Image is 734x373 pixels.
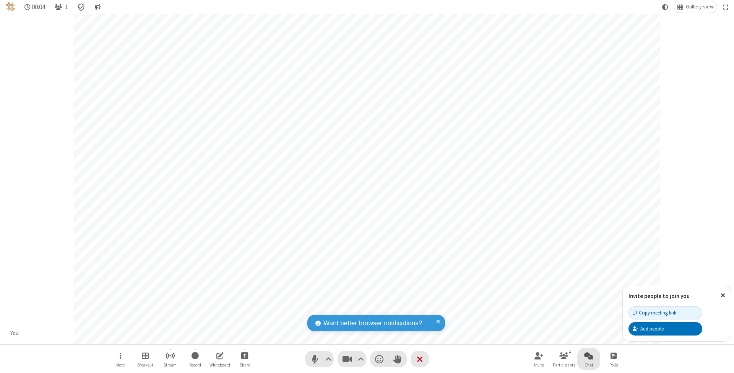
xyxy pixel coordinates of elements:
button: Start streaming [159,348,182,370]
button: Open poll [602,348,625,370]
span: Participants [553,363,575,367]
span: More [116,363,125,367]
button: Change layout [674,1,717,13]
span: Breakout [137,363,153,367]
span: 00:04 [32,3,45,11]
button: Start sharing [233,348,256,370]
div: Meeting details Encryption enabled [74,1,89,13]
span: Record [189,363,201,367]
button: Fullscreen [720,1,731,13]
button: Copy meeting link [628,306,702,319]
button: Using system theme [659,1,671,13]
button: Close popover [715,286,731,305]
button: Open participant list [552,348,575,370]
span: Whiteboard [209,363,230,367]
button: Raise hand [388,351,407,367]
button: Mute (⌘+Shift+A) [305,351,334,367]
button: Open shared whiteboard [208,348,231,370]
span: Share [240,363,250,367]
span: Stream [164,363,177,367]
button: Audio settings [323,351,334,367]
span: Want better browser notifications? [323,318,422,328]
span: Polls [609,363,618,367]
div: Timer [21,1,49,13]
div: Copy meeting link [633,309,676,316]
button: End or leave meeting [411,351,429,367]
button: Conversation [91,1,104,13]
button: Manage Breakout Rooms [134,348,157,370]
span: 1 [65,3,68,11]
button: Open chat [577,348,600,370]
span: Chat [585,363,593,367]
button: Start recording [183,348,206,370]
button: Invite participants (⌘+Shift+I) [528,348,550,370]
span: Gallery view [686,4,714,10]
button: Video setting [356,351,366,367]
button: Send a reaction [370,351,388,367]
button: Open menu [109,348,132,370]
label: Invite people to join you [628,292,690,300]
span: Invite [534,363,544,367]
button: Stop video (⌘+Shift+V) [338,351,366,367]
button: Open participant list [51,1,71,13]
div: You [8,329,22,338]
div: 1 [567,348,573,355]
img: QA Selenium DO NOT DELETE OR CHANGE [6,2,15,11]
button: Add people [628,322,702,335]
